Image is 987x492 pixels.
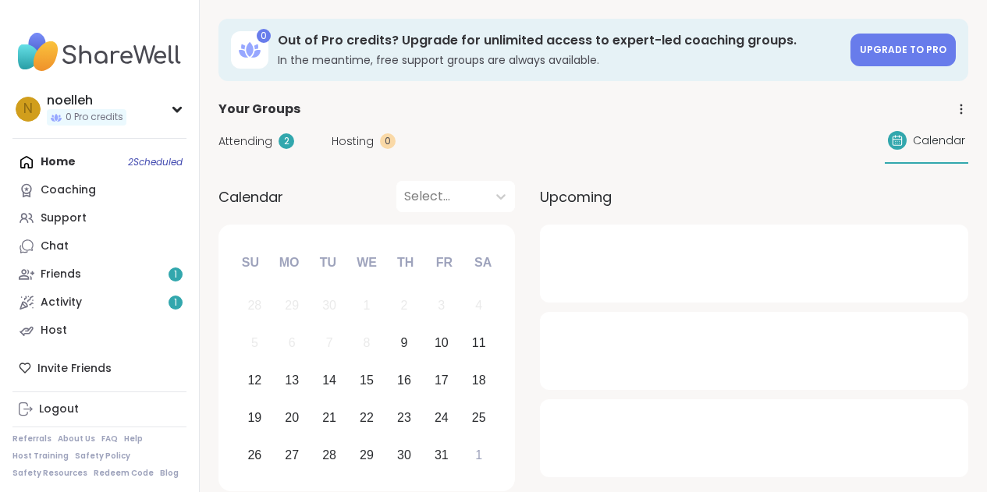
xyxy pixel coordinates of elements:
div: Choose Monday, October 13th, 2025 [275,364,309,398]
div: 2 [279,133,294,149]
a: Chat [12,232,186,260]
div: 10 [435,332,449,353]
a: About Us [58,434,95,444]
div: Th [389,246,423,280]
div: Host [41,323,67,338]
div: Choose Monday, October 20th, 2025 [275,401,309,434]
a: Referrals [12,434,51,444]
div: Choose Saturday, October 25th, 2025 [462,401,495,434]
span: Upcoming [540,186,612,207]
div: Not available Thursday, October 2nd, 2025 [388,289,421,323]
div: Coaching [41,182,96,198]
h3: In the meantime, free support groups are always available. [278,52,841,68]
div: Choose Tuesday, October 28th, 2025 [313,438,346,472]
span: n [23,99,33,119]
div: Not available Monday, September 29th, 2025 [275,289,309,323]
a: Friends1 [12,260,186,288]
div: Not available Tuesday, October 7th, 2025 [313,327,346,360]
div: Invite Friends [12,354,186,382]
div: 24 [435,407,449,428]
div: Choose Sunday, October 19th, 2025 [238,401,272,434]
div: Not available Monday, October 6th, 2025 [275,327,309,360]
div: Friends [41,267,81,282]
div: 14 [322,370,336,391]
div: 30 [397,444,411,465]
span: Hosting [332,133,374,150]
div: 2 [400,295,407,316]
div: Choose Friday, October 31st, 2025 [424,438,458,472]
div: Choose Friday, October 10th, 2025 [424,327,458,360]
div: 7 [326,332,333,353]
div: 20 [285,407,299,428]
div: 31 [435,444,449,465]
div: 6 [289,332,296,353]
div: Choose Wednesday, October 29th, 2025 [350,438,384,472]
div: 18 [472,370,486,391]
div: 0 [257,29,271,43]
div: Choose Thursday, October 16th, 2025 [388,364,421,398]
div: 11 [472,332,486,353]
a: Host [12,317,186,345]
div: We [350,246,384,280]
div: 27 [285,444,299,465]
div: 15 [360,370,374,391]
div: 12 [247,370,261,391]
a: FAQ [101,434,118,444]
div: Activity [41,295,82,310]
div: 17 [435,370,449,391]
div: Not available Wednesday, October 1st, 2025 [350,289,384,323]
div: Tu [311,246,345,280]
a: Host Training [12,451,69,462]
div: 3 [438,295,445,316]
a: Redeem Code [94,468,154,479]
div: Not available Wednesday, October 8th, 2025 [350,327,384,360]
a: Activity1 [12,288,186,317]
div: Choose Monday, October 27th, 2025 [275,438,309,472]
div: 1 [364,295,371,316]
span: Your Groups [218,100,300,119]
div: noelleh [47,92,126,109]
div: 30 [322,295,336,316]
div: Choose Sunday, October 26th, 2025 [238,438,272,472]
div: 22 [360,407,374,428]
img: ShareWell Nav Logo [12,25,186,80]
a: Coaching [12,176,186,204]
div: 21 [322,407,336,428]
div: Choose Wednesday, October 15th, 2025 [350,364,384,398]
span: Attending [218,133,272,150]
a: Support [12,204,186,232]
div: 28 [322,444,336,465]
div: Choose Tuesday, October 14th, 2025 [313,364,346,398]
div: 19 [247,407,261,428]
a: Safety Resources [12,468,87,479]
div: Not available Friday, October 3rd, 2025 [424,289,458,323]
div: 0 [380,133,396,149]
div: 16 [397,370,411,391]
div: Not available Tuesday, September 30th, 2025 [313,289,346,323]
div: 9 [400,332,407,353]
div: 1 [475,444,482,465]
div: Support [41,211,87,226]
span: 0 Pro credits [66,111,123,124]
div: 13 [285,370,299,391]
a: Blog [160,468,179,479]
span: Calendar [913,133,965,149]
div: 28 [247,295,261,316]
div: Not available Saturday, October 4th, 2025 [462,289,495,323]
div: Choose Friday, October 24th, 2025 [424,401,458,434]
div: Choose Friday, October 17th, 2025 [424,364,458,398]
span: 1 [174,296,177,310]
div: 23 [397,407,411,428]
div: Chat [41,239,69,254]
a: Help [124,434,143,444]
div: Choose Thursday, October 23rd, 2025 [388,401,421,434]
div: Choose Thursday, October 30th, 2025 [388,438,421,472]
a: Logout [12,395,186,423]
span: Upgrade to Pro [860,43,946,56]
div: 26 [247,444,261,465]
span: Calendar [218,186,283,207]
div: Not available Sunday, September 28th, 2025 [238,289,272,323]
div: Fr [427,246,461,280]
div: Not available Sunday, October 5th, 2025 [238,327,272,360]
div: Choose Saturday, October 18th, 2025 [462,364,495,398]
